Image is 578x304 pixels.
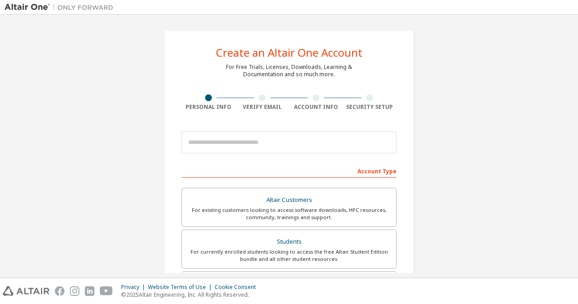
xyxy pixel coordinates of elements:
[187,194,391,206] div: Altair Customers
[181,163,397,178] div: Account Type
[289,103,343,111] div: Account Info
[187,248,391,263] div: For currently enrolled students looking to access the free Altair Student Edition bundle and all ...
[226,64,352,78] div: For Free Trials, Licenses, Downloads, Learning & Documentation and so much more.
[343,103,397,111] div: Security Setup
[216,47,362,58] div: Create an Altair One Account
[121,284,148,291] div: Privacy
[85,286,94,296] img: linkedin.svg
[148,284,215,291] div: Website Terms of Use
[100,286,113,296] img: youtube.svg
[3,286,49,296] img: altair_logo.svg
[235,103,289,111] div: Verify Email
[5,3,118,12] img: Altair One
[215,284,261,291] div: Cookie Consent
[70,286,79,296] img: instagram.svg
[181,103,235,111] div: Personal Info
[121,291,261,299] p: © 2025 Altair Engineering, Inc. All Rights Reserved.
[55,286,64,296] img: facebook.svg
[187,206,391,221] div: For existing customers looking to access software downloads, HPC resources, community, trainings ...
[187,235,391,248] div: Students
